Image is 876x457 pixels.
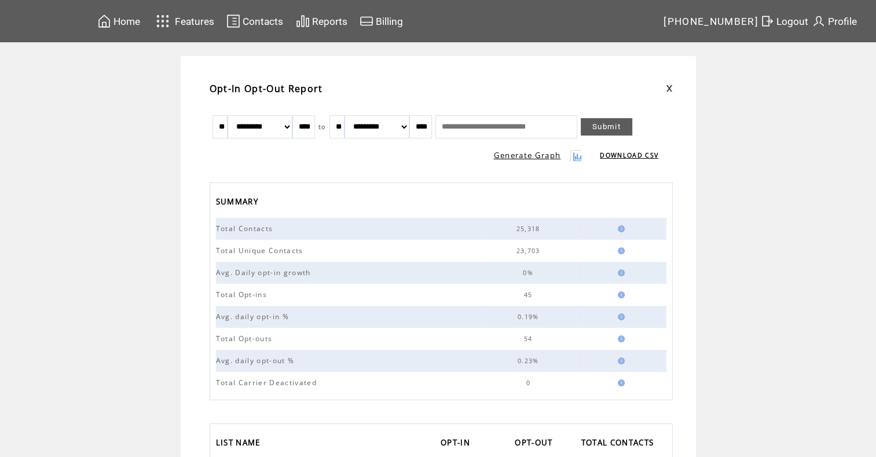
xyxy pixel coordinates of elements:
[810,12,859,30] a: Profile
[614,313,625,320] img: help.gif
[828,16,857,27] span: Profile
[216,224,276,233] span: Total Contacts
[581,434,660,454] a: TOTAL CONTACTS
[97,14,111,28] img: home.svg
[318,123,326,131] span: to
[216,312,292,321] span: Avg. daily opt-in %
[441,434,473,454] span: OPT-IN
[225,12,285,30] a: Contacts
[812,14,826,28] img: profile.svg
[216,434,266,454] a: LIST NAME
[516,247,543,255] span: 23,703
[515,434,555,454] span: OPT-OUT
[358,12,405,30] a: Billing
[600,151,658,159] a: DOWNLOAD CSV
[518,313,542,321] span: 0.19%
[758,12,810,30] a: Logout
[614,247,625,254] img: help.gif
[216,246,306,255] span: Total Unique Contacts
[216,268,314,277] span: Avg. Daily opt-in growth
[216,434,263,454] span: LIST NAME
[360,14,373,28] img: creidtcard.svg
[614,357,625,364] img: help.gif
[516,225,543,233] span: 25,318
[524,335,536,343] span: 54
[523,269,536,277] span: 0%
[151,10,217,32] a: Features
[581,434,657,454] span: TOTAL CONTACTS
[526,379,533,387] span: 0
[581,118,632,136] a: Submit
[614,269,625,276] img: help.gif
[226,14,240,28] img: contacts.svg
[776,16,808,27] span: Logout
[494,150,561,160] a: Generate Graph
[296,14,310,28] img: chart.svg
[614,335,625,342] img: help.gif
[216,356,298,365] span: Avg. daily opt-out %
[153,12,173,31] img: features.svg
[441,434,476,454] a: OPT-IN
[614,291,625,298] img: help.gif
[216,334,276,343] span: Total Opt-outs
[294,12,349,30] a: Reports
[614,225,625,232] img: help.gif
[518,357,542,365] span: 0.23%
[216,378,320,387] span: Total Carrier Deactivated
[614,379,625,386] img: help.gif
[113,16,140,27] span: Home
[760,14,774,28] img: exit.svg
[175,16,214,27] span: Features
[216,290,270,299] span: Total Opt-ins
[664,16,758,27] span: [PHONE_NUMBER]
[312,16,347,27] span: Reports
[243,16,283,27] span: Contacts
[524,291,536,299] span: 45
[210,82,323,95] span: Opt-In Opt-Out Report
[376,16,403,27] span: Billing
[515,434,558,454] a: OPT-OUT
[96,12,142,30] a: Home
[216,193,261,213] span: SUMMARY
